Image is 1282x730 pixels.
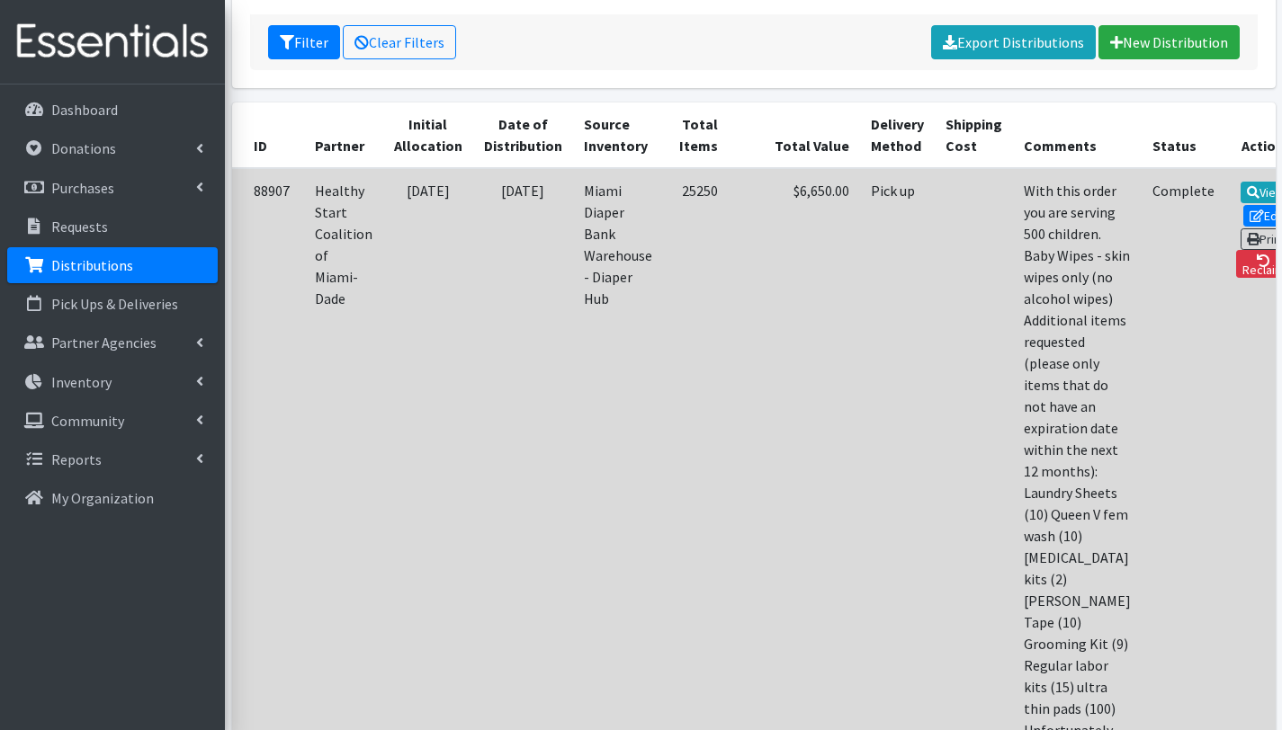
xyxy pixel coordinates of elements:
[304,102,383,168] th: Partner
[1098,25,1240,59] a: New Distribution
[268,25,340,59] button: Filter
[1013,102,1142,168] th: Comments
[7,130,218,166] a: Donations
[7,247,218,283] a: Distributions
[7,170,218,206] a: Purchases
[1142,102,1225,168] th: Status
[232,102,304,168] th: ID
[7,209,218,245] a: Requests
[51,489,154,507] p: My Organization
[51,450,102,468] p: Reports
[860,102,935,168] th: Delivery Method
[51,218,108,236] p: Requests
[51,101,118,119] p: Dashboard
[51,295,178,313] p: Pick Ups & Deliveries
[7,286,218,322] a: Pick Ups & Deliveries
[51,373,112,391] p: Inventory
[7,403,218,439] a: Community
[7,441,218,477] a: Reports
[7,480,218,516] a: My Organization
[51,334,157,352] p: Partner Agencies
[573,102,663,168] th: Source Inventory
[51,139,116,157] p: Donations
[343,25,456,59] a: Clear Filters
[729,102,860,168] th: Total Value
[7,92,218,128] a: Dashboard
[473,102,573,168] th: Date of Distribution
[51,256,133,274] p: Distributions
[51,179,114,197] p: Purchases
[7,12,218,72] img: HumanEssentials
[51,412,124,430] p: Community
[383,102,473,168] th: Initial Allocation
[7,364,218,400] a: Inventory
[663,102,729,168] th: Total Items
[7,325,218,361] a: Partner Agencies
[931,25,1096,59] a: Export Distributions
[935,102,1013,168] th: Shipping Cost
